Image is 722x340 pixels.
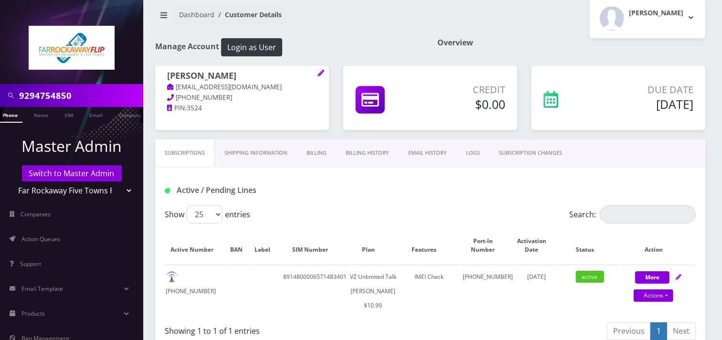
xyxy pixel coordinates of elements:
[114,107,146,122] a: Company
[424,97,505,111] h5: $0.00
[489,139,572,167] a: SUBSCRIPTION CHANGES
[457,139,489,167] a: LOGS
[29,26,115,70] img: Far Rockaway Five Towns Flip
[187,205,223,223] select: Showentries
[398,227,460,264] th: Features: activate to sort column ascending
[21,210,51,218] span: Companies
[424,83,505,97] p: Credit
[576,271,604,283] span: active
[350,227,397,264] th: Plan: activate to sort column ascending
[166,227,228,264] th: Active Number: activate to sort column ascending
[527,273,546,281] span: [DATE]
[21,309,45,318] span: Products
[398,270,460,284] div: IMEI Check
[622,227,695,264] th: Action: activate to sort column ascending
[629,9,683,17] h2: [PERSON_NAME]
[607,322,651,340] a: Previous
[22,165,122,181] a: Switch to Master Admin
[179,10,214,19] a: Dashboard
[19,86,141,105] input: Search in Company
[167,83,282,92] a: [EMAIL_ADDRESS][DOMAIN_NAME]
[437,38,705,47] h1: Overview
[281,227,348,264] th: SIM Number: activate to sort column ascending
[21,285,63,293] span: Email Template
[461,227,514,264] th: Port-In Number: activate to sort column ascending
[167,71,317,82] h1: [PERSON_NAME]
[215,139,297,167] a: Shipping Information
[166,271,178,283] img: default.png
[29,107,53,122] a: Name
[297,139,336,167] a: Billing
[165,188,170,193] img: Active / Pending Lines
[336,139,399,167] a: Billing History
[635,271,669,284] button: More
[461,265,514,318] td: [PHONE_NUMBER]
[20,260,41,268] span: Support
[634,289,673,302] a: Actions
[165,205,250,223] label: Show entries
[600,205,696,223] input: Search:
[515,227,558,264] th: Activation Date: activate to sort column ascending
[60,107,78,122] a: SIM
[187,104,202,112] span: 3524
[399,139,457,167] a: EMAIL HISTORY
[221,38,282,56] button: Login as User
[155,38,423,56] h1: Manage Account
[155,5,423,32] nav: breadcrumb
[559,227,621,264] th: Status: activate to sort column ascending
[219,41,282,52] a: Login as User
[214,10,282,20] li: Customer Details
[350,265,397,318] td: VZ Unlimited Talk [PERSON_NAME] $10.99
[254,227,280,264] th: Label: activate to sort column ascending
[155,139,215,167] a: Subscriptions
[650,322,667,340] a: 1
[667,322,696,340] a: Next
[598,83,693,97] p: Due Date
[85,107,107,122] a: Email
[165,321,423,337] div: Showing 1 to 1 of 1 entries
[176,93,233,102] span: [PHONE_NUMBER]
[167,104,187,113] a: PIN:
[21,235,60,243] span: Action Queues
[229,227,253,264] th: BAN: activate to sort column ascending
[281,265,348,318] td: 8914800006571483401
[598,97,693,111] h5: [DATE]
[166,265,228,318] td: [PHONE_NUMBER]
[569,205,696,223] label: Search:
[165,186,332,195] h1: Active / Pending Lines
